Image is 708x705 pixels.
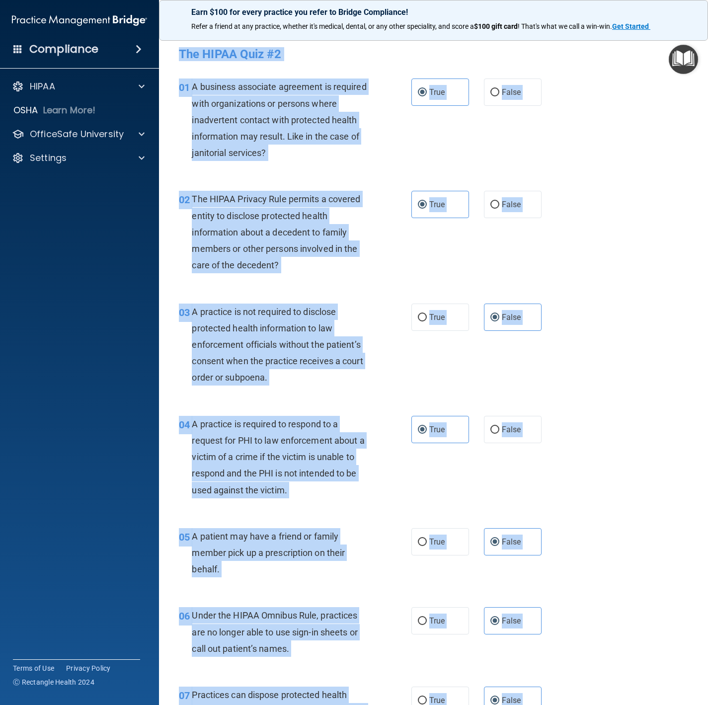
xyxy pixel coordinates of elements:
[192,531,345,574] span: A patient may have a friend or family member pick up a prescription on their behalf.
[474,22,518,30] strong: $100 gift card
[179,194,190,206] span: 02
[13,677,94,687] span: Ⓒ Rectangle Health 2024
[12,10,147,30] img: PMB logo
[490,314,499,321] input: False
[429,425,445,434] span: True
[13,104,38,116] p: OSHA
[490,89,499,96] input: False
[490,426,499,434] input: False
[429,87,445,97] span: True
[429,616,445,626] span: True
[179,610,190,622] span: 06
[179,531,190,543] span: 05
[192,307,363,383] span: A practice is not required to disclose protected health information to law enforcement officials ...
[191,22,474,30] span: Refer a friend at any practice, whether it's medical, dental, or any other speciality, and score a
[429,200,445,209] span: True
[12,128,145,140] a: OfficeSafe University
[502,696,521,705] span: False
[29,42,98,56] h4: Compliance
[12,80,145,92] a: HIPAA
[429,537,445,547] span: True
[179,419,190,431] span: 04
[418,618,427,625] input: True
[192,194,360,270] span: The HIPAA Privacy Rule permits a covered entity to disclose protected health information about a ...
[179,48,688,61] h4: The HIPAA Quiz #2
[179,81,190,93] span: 01
[502,537,521,547] span: False
[191,7,676,17] p: Earn $100 for every practice you refer to Bridge Compliance!
[518,22,612,30] span: ! That's what we call a win-win.
[418,426,427,434] input: True
[502,616,521,626] span: False
[429,313,445,322] span: True
[192,419,364,495] span: A practice is required to respond to a request for PHI to law enforcement about a victim of a cri...
[418,201,427,209] input: True
[418,314,427,321] input: True
[179,307,190,318] span: 03
[192,610,357,653] span: Under the HIPAA Omnibus Rule, practices are no longer able to use sign-in sheets or call out pati...
[418,697,427,705] input: True
[30,152,67,164] p: Settings
[502,425,521,434] span: False
[179,690,190,702] span: 07
[502,313,521,322] span: False
[612,22,650,30] a: Get Started
[490,618,499,625] input: False
[502,87,521,97] span: False
[30,128,124,140] p: OfficeSafe University
[43,104,96,116] p: Learn More!
[418,89,427,96] input: True
[490,201,499,209] input: False
[66,663,111,673] a: Privacy Policy
[490,697,499,705] input: False
[30,80,55,92] p: HIPAA
[13,663,54,673] a: Terms of Use
[429,696,445,705] span: True
[12,152,145,164] a: Settings
[669,45,698,74] button: Open Resource Center
[612,22,649,30] strong: Get Started
[418,539,427,546] input: True
[192,81,366,158] span: A business associate agreement is required with organizations or persons where inadvertent contac...
[502,200,521,209] span: False
[490,539,499,546] input: False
